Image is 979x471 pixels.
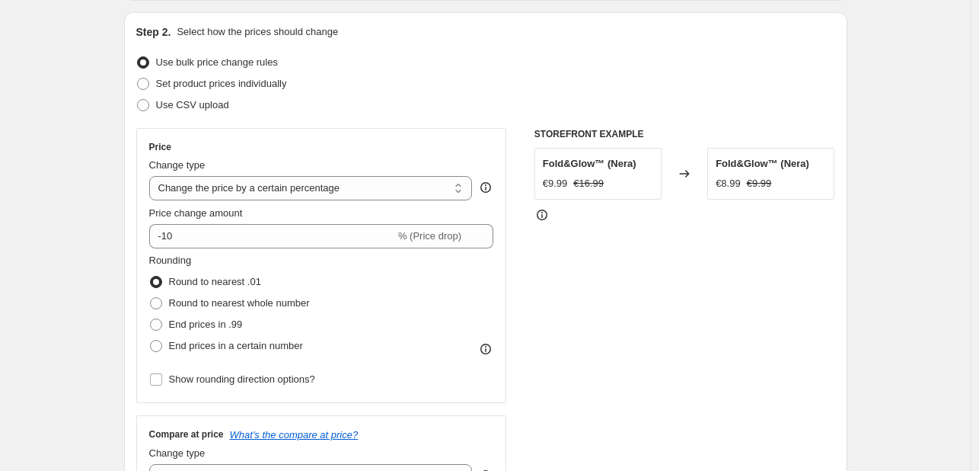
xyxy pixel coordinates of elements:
h3: Price [149,141,171,153]
h6: STOREFRONT EXAMPLE [534,128,835,140]
button: What's the compare at price? [230,429,359,441]
span: Rounding [149,255,192,266]
span: Show rounding direction options? [169,373,315,385]
span: Round to nearest whole number [169,297,310,309]
div: help [478,180,493,195]
span: Fold&Glow™ (Nera) [543,158,636,169]
span: Change type [149,447,206,459]
span: Fold&Glow™ (Nera) [716,158,809,169]
span: % (Price drop) [398,230,461,242]
span: Round to nearest .01 [169,276,261,287]
input: -15 [149,224,395,248]
strike: €16.99 [573,176,604,191]
h2: Step 2. [136,24,171,40]
h3: Compare at price [149,428,224,441]
strike: €9.99 [747,176,772,191]
span: Use CSV upload [156,99,229,111]
p: Select how the prices should change [177,24,338,40]
span: Change type [149,159,206,171]
span: Use bulk price change rules [156,56,278,68]
span: Set product prices individually [156,78,287,89]
div: €8.99 [716,176,741,191]
div: €9.99 [543,176,568,191]
span: End prices in a certain number [169,340,303,351]
span: Price change amount [149,207,243,219]
span: End prices in .99 [169,319,243,330]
